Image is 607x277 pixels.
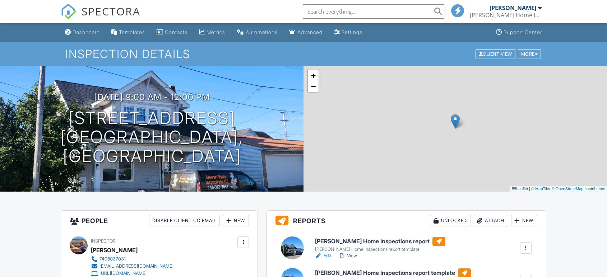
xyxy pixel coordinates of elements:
div: Support Center [504,29,542,35]
div: New [511,215,537,226]
div: [PERSON_NAME] [91,245,138,255]
img: Marker [451,114,460,129]
div: Settings [342,29,362,35]
div: Templates [119,29,145,35]
div: Attach [474,215,508,226]
h1: [STREET_ADDRESS] [GEOGRAPHIC_DATA], [GEOGRAPHIC_DATA] [11,109,292,165]
div: Contacts [165,29,187,35]
a: Leaflet [512,187,528,191]
a: © OpenStreetMap contributors [552,187,605,191]
span: Inspector [91,238,116,244]
a: Automations (Basic) [234,26,281,39]
h3: [DATE] 9:00 am - 12:00 pm [94,92,210,102]
a: Settings [331,26,365,39]
div: Dashboard [73,29,100,35]
div: Metrics [207,29,225,35]
div: New [223,215,249,226]
a: Dashboard [62,26,103,39]
span: + [311,71,316,80]
a: Zoom in [308,70,319,81]
a: View [338,252,357,259]
a: Templates [108,26,148,39]
div: Automations [246,29,278,35]
div: Advanced [297,29,323,35]
h3: People [61,211,258,231]
a: SPECTORA [61,10,140,25]
input: Search everything... [302,4,445,19]
div: Disable Client CC Email [149,215,220,226]
a: Support Center [493,26,545,39]
a: Zoom out [308,81,319,92]
img: The Best Home Inspection Software - Spectora [61,4,77,19]
span: − [311,82,316,91]
div: Stewart Home Inspections LLC [470,11,542,19]
a: Advanced [286,26,325,39]
h6: [PERSON_NAME] Home Inspections report [315,237,445,246]
h1: Inspection Details [65,48,542,60]
div: [PERSON_NAME] Home Inspections report template [315,247,445,252]
div: [URL][DOMAIN_NAME] [99,271,147,276]
div: [PERSON_NAME] [490,4,536,11]
a: © MapTiler [531,187,551,191]
div: 7405037031 [99,256,126,262]
a: [PERSON_NAME] Home Inspections report [PERSON_NAME] Home Inspections report template [315,237,445,253]
div: [EMAIL_ADDRESS][DOMAIN_NAME] [99,263,173,269]
div: More [518,49,541,59]
a: Edit [315,252,331,259]
a: [URL][DOMAIN_NAME] [91,270,173,277]
a: [EMAIL_ADDRESS][DOMAIN_NAME] [91,263,173,270]
a: Metrics [196,26,228,39]
div: Client View [476,49,515,59]
a: Contacts [154,26,190,39]
h3: Reports [267,211,546,231]
a: Client View [475,51,517,56]
a: 7405037031 [91,255,173,263]
div: Unlocked [430,215,471,226]
span: | [529,187,530,191]
span: SPECTORA [82,4,140,19]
